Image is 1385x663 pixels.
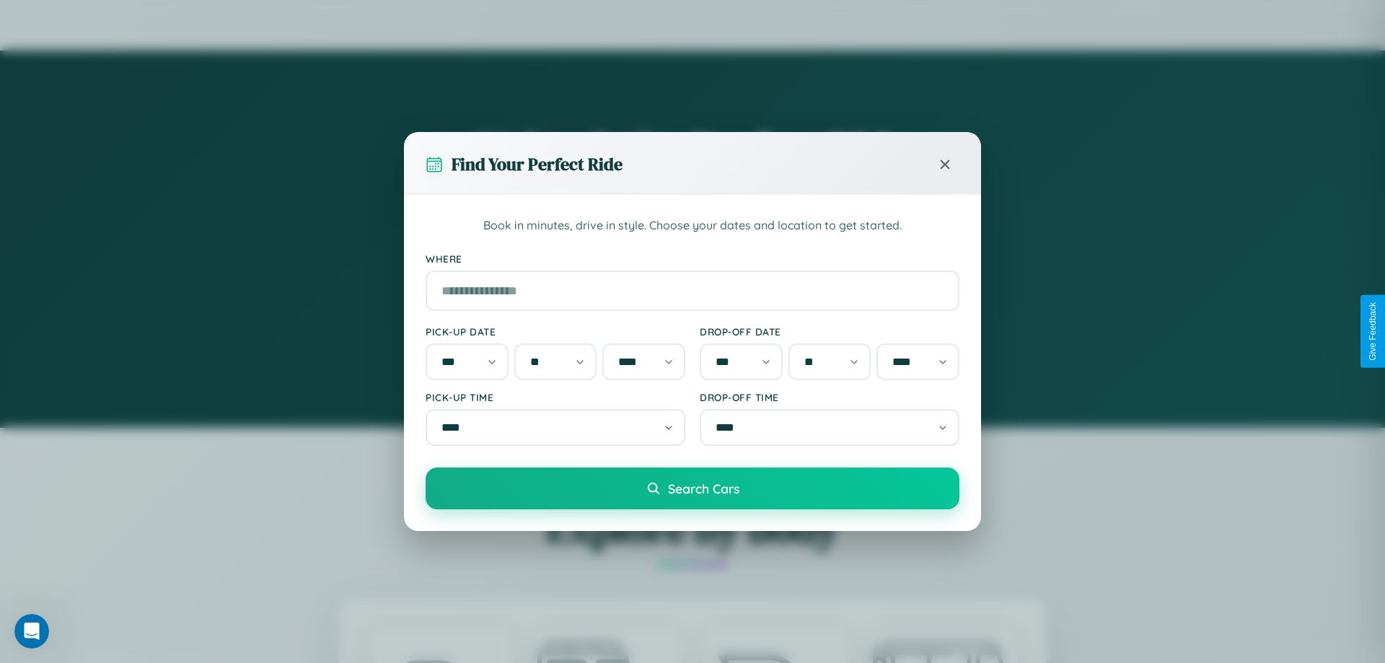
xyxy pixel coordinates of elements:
[426,467,959,509] button: Search Cars
[426,325,685,338] label: Pick-up Date
[668,480,739,496] span: Search Cars
[426,253,959,265] label: Where
[700,325,959,338] label: Drop-off Date
[426,216,959,235] p: Book in minutes, drive in style. Choose your dates and location to get started.
[700,391,959,403] label: Drop-off Time
[426,391,685,403] label: Pick-up Time
[452,152,623,176] h3: Find Your Perfect Ride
